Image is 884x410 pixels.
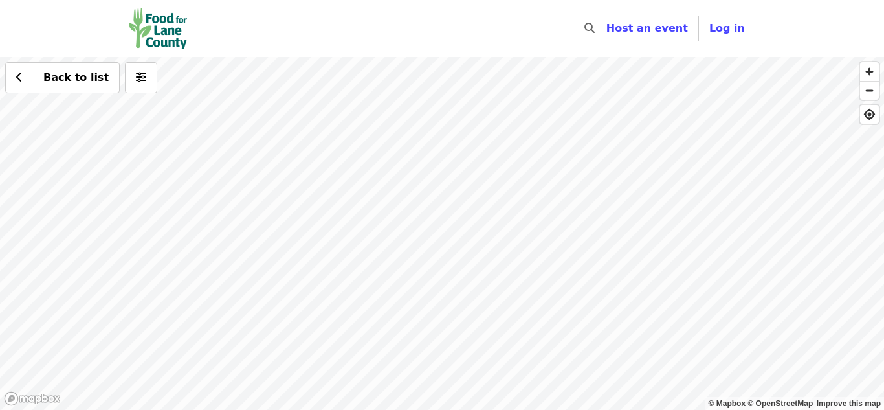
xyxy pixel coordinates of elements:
img: Food for Lane County - Home [129,8,187,49]
button: Back to list [5,62,120,93]
button: Log in [699,16,755,41]
button: Find My Location [860,105,879,124]
button: Zoom In [860,62,879,81]
i: search icon [584,22,595,34]
a: Mapbox logo [4,391,61,406]
a: Map feedback [817,399,881,408]
a: OpenStreetMap [747,399,813,408]
button: Zoom Out [860,81,879,100]
span: Log in [709,22,745,34]
span: Back to list [43,71,109,84]
i: chevron-left icon [16,71,23,84]
button: More filters (0 selected) [125,62,157,93]
input: Search [602,13,613,44]
i: sliders-h icon [136,71,146,84]
a: Mapbox [709,399,746,408]
a: Host an event [606,22,688,34]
